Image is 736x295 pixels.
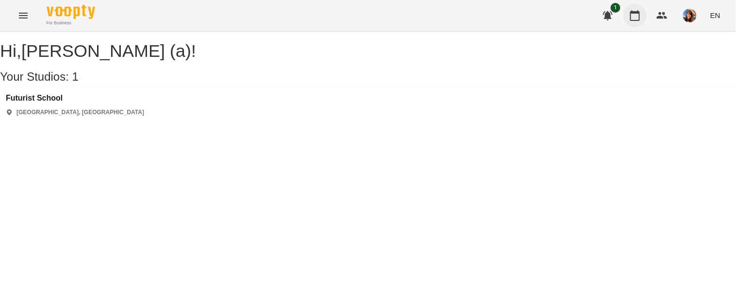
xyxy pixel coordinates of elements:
[683,9,697,22] img: a3cfe7ef423bcf5e9dc77126c78d7dbf.jpg
[16,108,144,117] p: [GEOGRAPHIC_DATA], [GEOGRAPHIC_DATA]
[12,4,35,27] button: Menu
[47,5,95,19] img: Voopty Logo
[47,20,95,26] span: For Business
[72,70,79,83] span: 1
[706,6,724,24] button: EN
[6,94,144,103] a: Futurist School
[611,3,621,13] span: 1
[710,10,720,20] span: EN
